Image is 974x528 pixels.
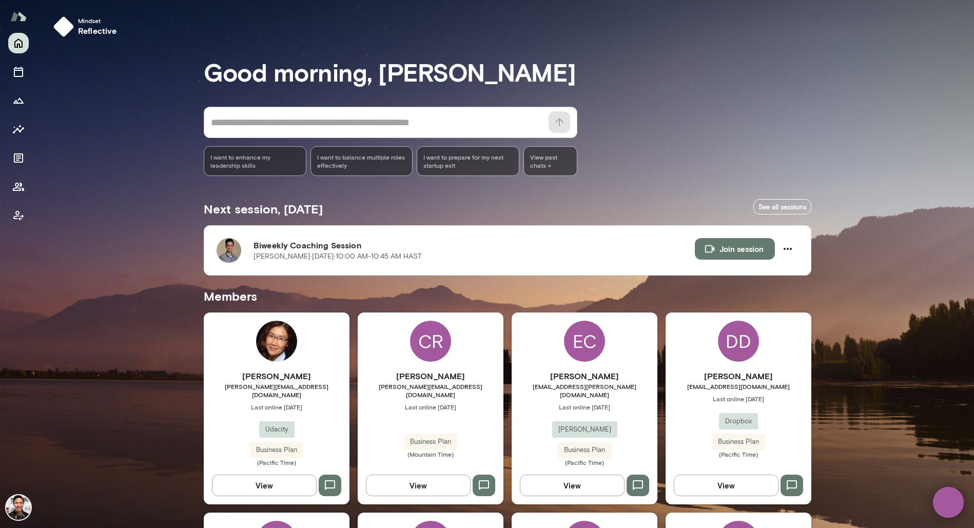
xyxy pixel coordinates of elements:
[8,62,29,82] button: Sessions
[8,177,29,197] button: Members
[358,403,503,411] span: Last online [DATE]
[204,382,349,399] span: [PERSON_NAME][EMAIL_ADDRESS][DOMAIN_NAME]
[358,450,503,458] span: (Mountain Time)
[204,288,811,304] h5: Members
[666,450,811,458] span: (Pacific Time)
[666,370,811,382] h6: [PERSON_NAME]
[753,199,811,215] a: See all sessions
[358,382,503,399] span: [PERSON_NAME][EMAIL_ADDRESS][DOMAIN_NAME]
[712,437,765,447] span: Business Plan
[78,16,117,25] span: Mindset
[8,90,29,111] button: Growth Plan
[204,201,323,217] h5: Next session, [DATE]
[204,458,349,466] span: (Pacific Time)
[254,239,695,251] h6: Biweekly Coaching Session
[210,153,300,169] span: I want to enhance my leadership skills
[204,57,811,86] h3: Good morning, [PERSON_NAME]
[666,382,811,390] span: [EMAIL_ADDRESS][DOMAIN_NAME]
[523,146,577,176] span: View past chats ->
[6,495,31,520] img: Albert Villarde
[358,370,503,382] h6: [PERSON_NAME]
[8,119,29,140] button: Insights
[256,321,297,362] img: Vicky Xiao
[719,416,758,426] span: Dropbox
[564,321,605,362] div: EC
[10,7,27,26] img: Mento
[695,238,775,260] button: Join session
[404,437,457,447] span: Business Plan
[666,395,811,403] span: Last online [DATE]
[674,475,778,496] button: View
[512,370,657,382] h6: [PERSON_NAME]
[310,146,413,176] div: I want to balance multiple roles effectively
[8,33,29,53] button: Home
[718,321,759,362] div: DD
[410,321,451,362] div: CR
[53,16,74,37] img: mindset
[423,153,513,169] span: I want to prepare for my next startup exit
[512,382,657,399] span: [EMAIL_ADDRESS][PERSON_NAME][DOMAIN_NAME]
[317,153,406,169] span: I want to balance multiple roles effectively
[8,205,29,226] button: Client app
[512,403,657,411] span: Last online [DATE]
[254,251,422,262] p: [PERSON_NAME] · [DATE] · 10:00 AM-10:45 AM HAST
[8,148,29,168] button: Documents
[212,475,317,496] button: View
[49,12,125,41] button: Mindsetreflective
[78,25,117,37] h6: reflective
[204,403,349,411] span: Last online [DATE]
[512,458,657,466] span: (Pacific Time)
[520,475,625,496] button: View
[204,370,349,382] h6: [PERSON_NAME]
[558,445,611,455] span: Business Plan
[204,146,306,176] div: I want to enhance my leadership skills
[250,445,303,455] span: Business Plan
[552,424,617,435] span: [PERSON_NAME]
[366,475,471,496] button: View
[259,424,295,435] span: Udacity
[417,146,519,176] div: I want to prepare for my next startup exit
